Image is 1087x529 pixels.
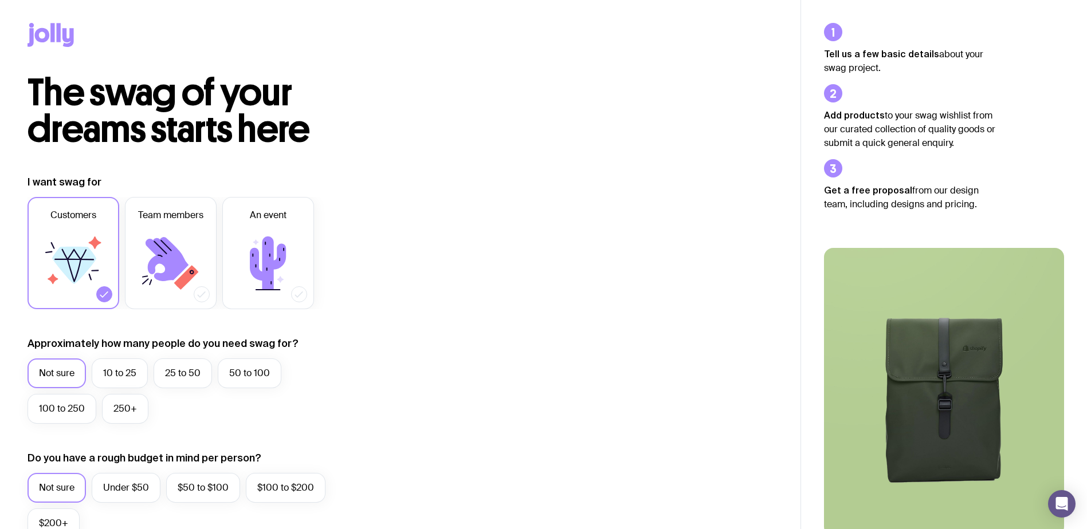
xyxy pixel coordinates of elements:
div: Open Intercom Messenger [1048,490,1076,518]
label: Not sure [28,358,86,388]
span: Team members [138,208,203,222]
label: Under $50 [92,473,160,503]
label: $100 to $200 [246,473,325,503]
strong: Tell us a few basic details [824,49,939,59]
label: 100 to 250 [28,394,96,424]
strong: Get a free proposal [824,185,912,195]
label: I want swag for [28,175,101,189]
label: 50 to 100 [218,358,281,388]
label: Do you have a rough budget in mind per person? [28,451,261,465]
label: 10 to 25 [92,358,148,388]
label: Not sure [28,473,86,503]
span: Customers [50,208,96,222]
label: Approximately how many people do you need swag for? [28,337,299,350]
span: An event [250,208,287,222]
label: $50 to $100 [166,473,240,503]
strong: Add products [824,110,885,120]
label: 25 to 50 [154,358,212,388]
p: from our design team, including designs and pricing. [824,183,996,211]
span: The swag of your dreams starts here [28,70,310,152]
p: about your swag project. [824,47,996,75]
p: to your swag wishlist from our curated collection of quality goods or submit a quick general enqu... [824,108,996,150]
label: 250+ [102,394,148,424]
